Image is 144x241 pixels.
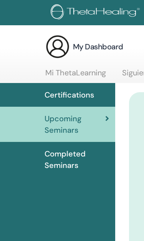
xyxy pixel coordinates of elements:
h3: My Dashboard [73,41,123,52]
span: Upcoming Seminars [45,113,105,136]
a: Mi ThetaLearning [45,68,106,83]
img: generic-user-icon.jpg [45,34,70,59]
span: Certifications [45,89,94,101]
img: logo.png [51,4,142,21]
span: Completed Seminars [45,148,109,171]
